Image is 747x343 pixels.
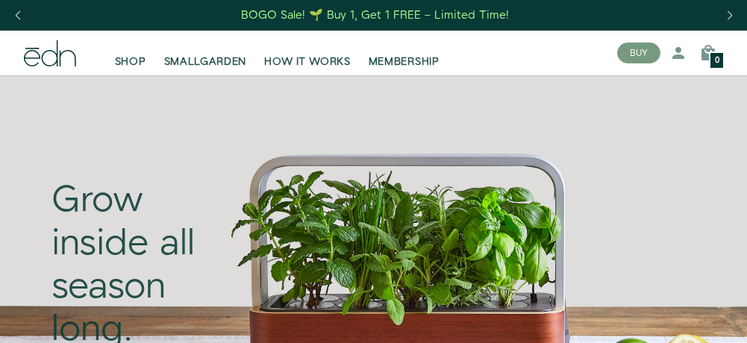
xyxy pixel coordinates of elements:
span: 0 [715,57,719,65]
a: MEMBERSHIP [360,37,448,69]
span: MEMBERSHIP [369,54,440,69]
a: SHOP [106,37,155,69]
button: BUY [617,43,660,63]
div: BOGO Sale! 🌱 Buy 1, Get 1 FREE – Limited Time! [241,7,509,23]
span: SHOP [115,54,146,69]
span: HOW IT WORKS [264,54,350,69]
a: SMALLGARDEN [155,37,256,69]
a: HOW IT WORKS [255,37,359,69]
span: SMALLGARDEN [164,54,247,69]
iframe: Ouvre un widget dans lequel vous pouvez trouver plus d’informations [619,298,732,336]
a: BOGO Sale! 🌱 Buy 1, Get 1 FREE – Limited Time! [240,4,510,27]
